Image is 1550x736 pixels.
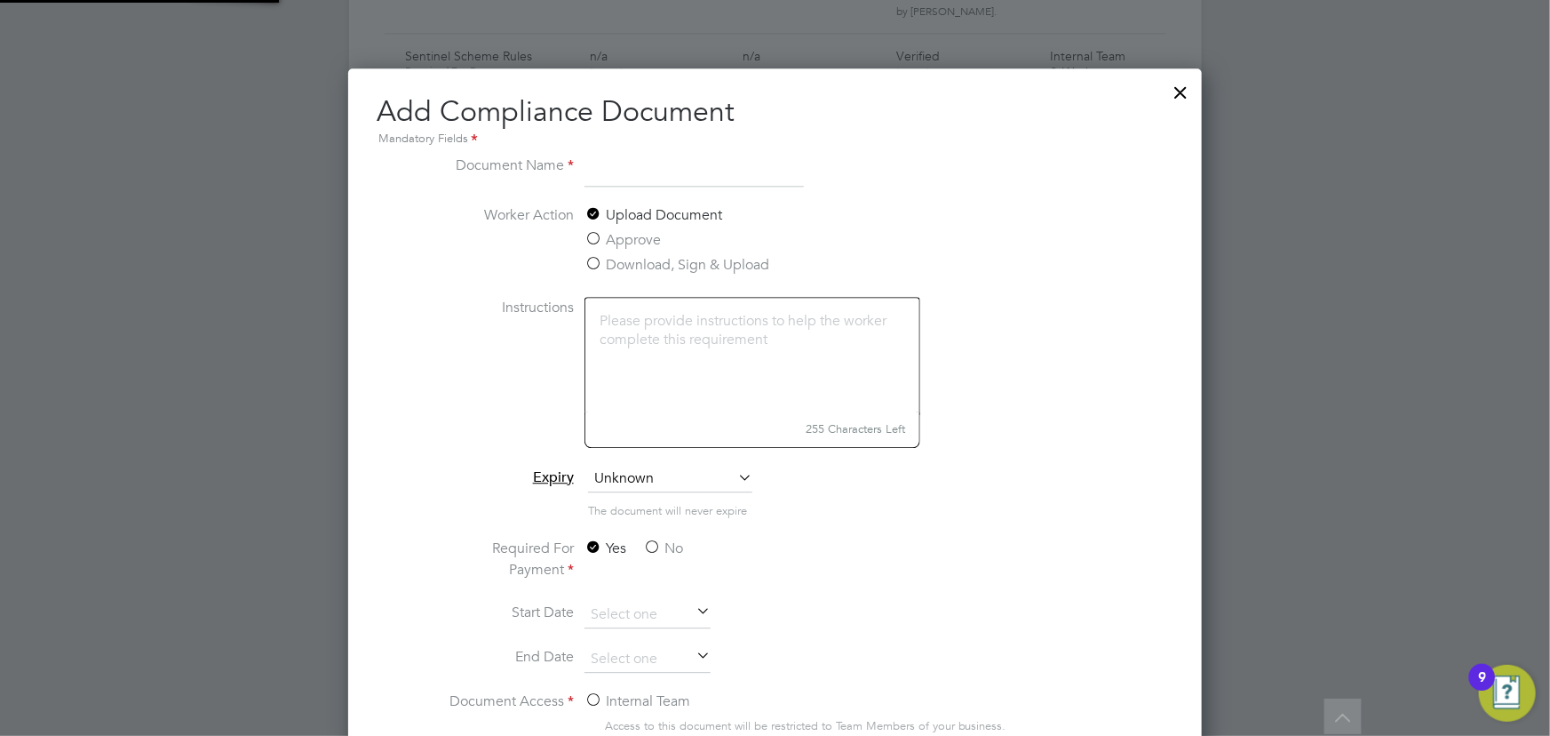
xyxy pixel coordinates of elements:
label: Download, Sign & Upload [584,254,769,276]
label: End Date [441,646,574,669]
input: Select one [584,646,711,673]
button: Open Resource Center, 9 new notifications [1479,665,1536,722]
span: Unknown [588,466,752,492]
div: Mandatory Fields [377,130,1173,149]
label: Yes [584,538,626,559]
label: Start Date [441,602,574,625]
small: 255 Characters Left [584,412,920,448]
h2: Add Compliance Document [377,93,1173,150]
label: Required For Payment [441,538,574,580]
label: Upload Document [584,204,722,226]
label: Approve [584,229,661,251]
label: Worker Action [441,204,574,276]
span: Expiry [533,468,574,486]
label: No [643,538,683,559]
label: Document Name [441,155,574,183]
label: Instructions [441,297,574,444]
label: Internal Team [584,691,690,712]
input: Select one [584,602,711,628]
span: The document will never expire [588,503,747,518]
div: 9 [1478,677,1486,700]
